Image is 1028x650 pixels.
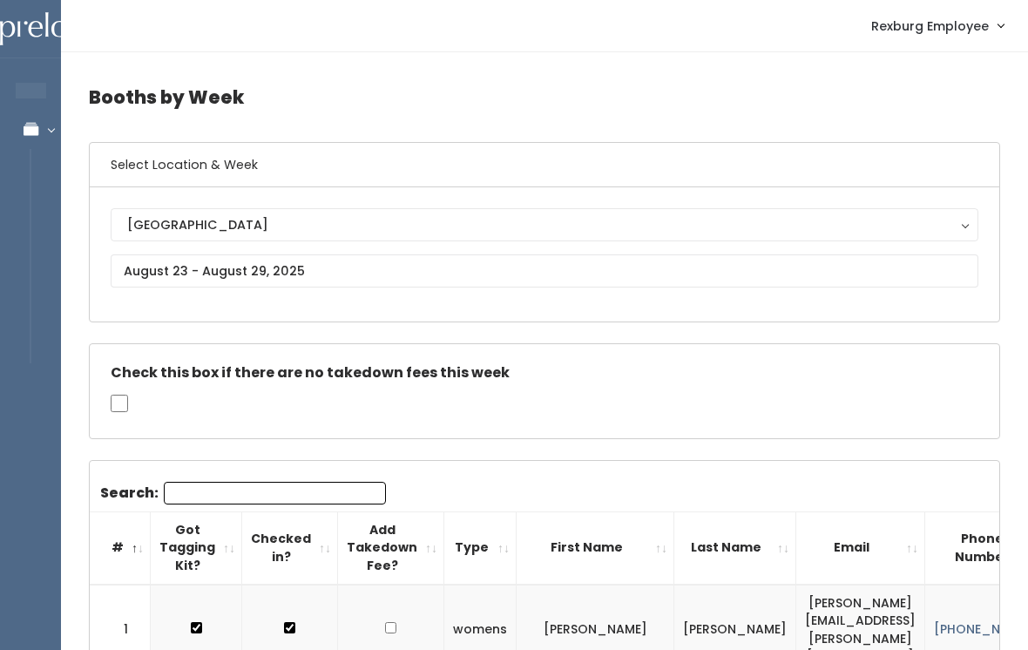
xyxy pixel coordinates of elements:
h6: Select Location & Week [90,143,999,187]
th: First Name: activate to sort column ascending [517,511,674,584]
h4: Booths by Week [89,73,1000,121]
th: Checked in?: activate to sort column ascending [242,511,338,584]
div: [GEOGRAPHIC_DATA] [127,215,962,234]
input: Search: [164,482,386,504]
th: #: activate to sort column descending [90,511,151,584]
th: Email: activate to sort column ascending [796,511,925,584]
label: Search: [100,482,386,504]
th: Got Tagging Kit?: activate to sort column ascending [151,511,242,584]
a: Rexburg Employee [854,7,1021,44]
span: Rexburg Employee [871,17,989,36]
button: [GEOGRAPHIC_DATA] [111,208,978,241]
th: Add Takedown Fee?: activate to sort column ascending [338,511,444,584]
th: Type: activate to sort column ascending [444,511,517,584]
input: August 23 - August 29, 2025 [111,254,978,288]
th: Last Name: activate to sort column ascending [674,511,796,584]
h5: Check this box if there are no takedown fees this week [111,365,978,381]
